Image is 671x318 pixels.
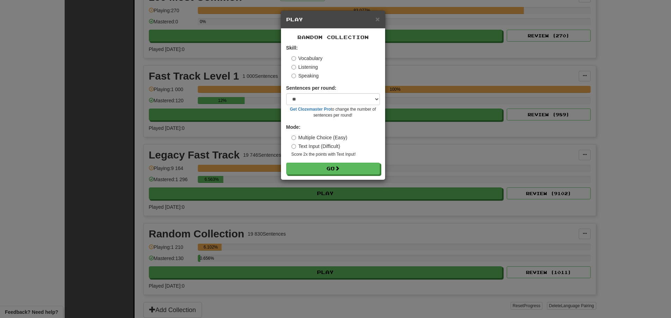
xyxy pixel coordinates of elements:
strong: Skill: [286,45,298,51]
input: Listening [291,65,296,69]
input: Multiple Choice (Easy) [291,135,296,140]
input: Text Input (Difficult) [291,144,296,149]
input: Vocabulary [291,56,296,61]
label: Listening [291,64,318,71]
input: Speaking [291,74,296,78]
label: Text Input (Difficult) [291,143,340,150]
strong: Mode: [286,124,301,130]
small: Score 2x the points with Text Input ! [291,151,380,157]
a: Get Clozemaster Pro [290,107,331,112]
label: Vocabulary [291,55,323,62]
label: Sentences per round: [286,84,337,91]
h5: Play [286,16,380,23]
label: Speaking [291,72,319,79]
label: Multiple Choice (Easy) [291,134,347,141]
button: Close [375,15,380,23]
small: to change the number of sentences per round! [286,106,380,118]
button: Go [286,163,380,175]
span: × [375,15,380,23]
span: Random Collection [297,34,369,40]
